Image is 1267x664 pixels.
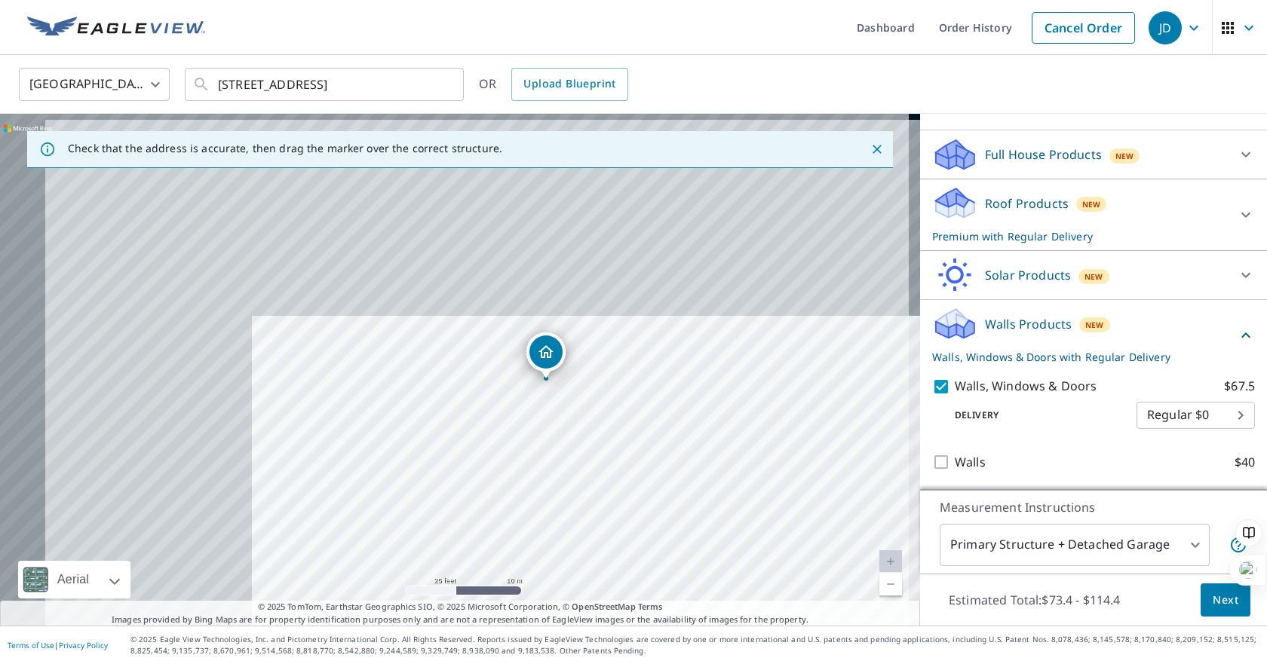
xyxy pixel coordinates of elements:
div: Aerial [18,561,130,598]
p: $67.5 [1224,377,1255,396]
a: Privacy Policy [59,640,108,650]
p: Full House Products [985,145,1102,164]
div: Roof ProductsNewPremium with Regular Delivery [932,185,1255,244]
img: EV Logo [27,17,205,39]
div: JD [1149,11,1182,44]
p: Roof Products [985,194,1069,213]
a: Terms of Use [8,640,54,650]
a: Cancel Order [1032,12,1135,44]
p: Walls Products [985,315,1072,333]
span: Next [1213,591,1238,610]
a: Upload Blueprint [511,68,627,101]
p: Delivery [932,408,1137,422]
div: Dropped pin, building 1, Residential property, 42998 Elk Pl Chantilly, VA 20152 [526,332,566,379]
p: Premium with Regular Delivery [932,228,1228,244]
span: New [1085,319,1104,331]
span: Upload Blueprint [523,75,615,93]
div: Solar ProductsNew [932,257,1255,293]
div: Regular $0 [1137,394,1255,436]
a: Current Level 20, Zoom Out [879,573,902,595]
div: Aerial [53,561,94,598]
p: | [8,641,108,650]
div: [GEOGRAPHIC_DATA] [19,63,170,106]
button: Next [1201,583,1250,617]
p: Walls [955,453,986,472]
p: Measurement Instructions [940,498,1247,516]
span: © 2025 TomTom, Earthstar Geographics SIO, © 2025 Microsoft Corporation, © [258,601,663,614]
button: Close [867,139,887,159]
span: New [1115,150,1134,162]
p: Solar Products [985,266,1071,284]
span: New [1084,271,1103,283]
span: New [1082,198,1101,210]
a: Terms [638,601,663,612]
p: Walls, Windows & Doors [955,377,1097,396]
input: Search by address or latitude-longitude [218,63,433,106]
div: Full House ProductsNew [932,136,1255,173]
p: Estimated Total: $73.4 - $114.4 [937,583,1133,617]
div: Primary Structure + Detached Garage [940,524,1210,566]
a: OpenStreetMap [572,601,635,612]
p: Walls, Windows & Doors with Regular Delivery [932,349,1237,365]
p: © 2025 Eagle View Technologies, Inc. and Pictometry International Corp. All Rights Reserved. Repo... [130,634,1259,656]
a: Current Level 20, Zoom In Disabled [879,550,902,573]
p: $40 [1235,453,1255,472]
div: OR [479,68,628,101]
div: Walls ProductsNewWalls, Windows & Doors with Regular Delivery [932,306,1255,365]
p: Check that the address is accurate, then drag the marker over the correct structure. [68,142,502,155]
